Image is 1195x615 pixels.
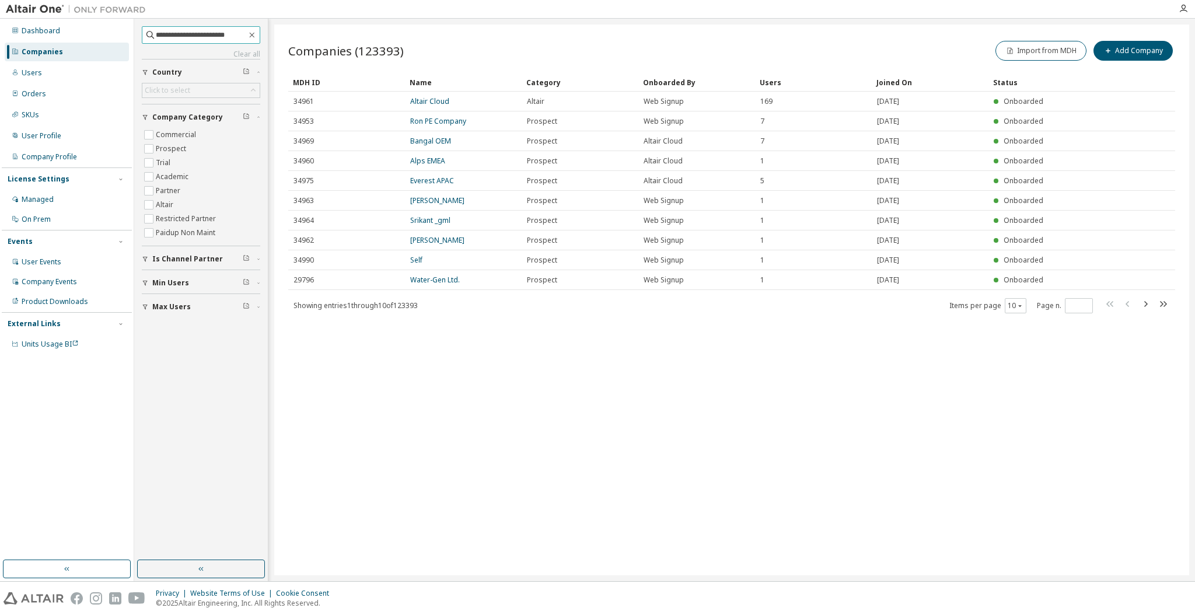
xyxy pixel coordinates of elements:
span: 34962 [293,236,314,245]
span: 7 [760,117,764,126]
p: © 2025 Altair Engineering, Inc. All Rights Reserved. [156,598,336,608]
button: Company Category [142,104,260,130]
span: Prospect [527,176,557,186]
span: 34975 [293,176,314,186]
div: Status [993,73,1105,92]
span: Prospect [527,236,557,245]
a: Alps EMEA [410,156,445,166]
div: Joined On [876,73,984,92]
div: Onboarded By [643,73,750,92]
span: 1 [760,256,764,265]
span: Prospect [527,256,557,265]
span: Units Usage BI [22,339,79,349]
div: User Profile [22,131,61,141]
span: Onboarded [1004,156,1043,166]
span: [DATE] [877,97,899,106]
span: Onboarded [1004,136,1043,146]
span: Prospect [527,275,557,285]
span: Prospect [527,117,557,126]
span: 29796 [293,275,314,285]
button: Add Company [1093,41,1173,61]
span: 169 [760,97,773,106]
span: 1 [760,216,764,225]
span: Showing entries 1 through 10 of 123393 [293,300,418,310]
a: Water-Gen Ltd. [410,275,460,285]
img: altair_logo.svg [4,592,64,604]
span: Page n. [1037,298,1093,313]
span: 1 [760,196,764,205]
button: 10 [1008,301,1023,310]
div: Click to select [145,86,190,95]
a: Bangal OEM [410,136,451,146]
span: Items per page [949,298,1026,313]
span: 34963 [293,196,314,205]
span: 1 [760,275,764,285]
button: Country [142,60,260,85]
div: Orders [22,89,46,99]
span: [DATE] [877,216,899,225]
span: 34953 [293,117,314,126]
button: Import from MDH [995,41,1086,61]
span: Onboarded [1004,96,1043,106]
span: Prospect [527,196,557,205]
label: Prospect [156,142,188,156]
span: [DATE] [877,275,899,285]
label: Academic [156,170,191,184]
span: Web Signup [644,196,684,205]
span: Min Users [152,278,189,288]
span: Altair Cloud [644,156,683,166]
span: Web Signup [644,216,684,225]
div: On Prem [22,215,51,224]
span: Onboarded [1004,116,1043,126]
span: Prospect [527,156,557,166]
span: 34964 [293,216,314,225]
span: [DATE] [877,236,899,245]
span: Onboarded [1004,235,1043,245]
span: [DATE] [877,256,899,265]
span: Web Signup [644,236,684,245]
div: Cookie Consent [276,589,336,598]
img: facebook.svg [71,592,83,604]
div: Companies [22,47,63,57]
span: Clear filter [243,302,250,312]
button: Max Users [142,294,260,320]
div: Click to select [142,83,260,97]
span: Web Signup [644,117,684,126]
span: Altair Cloud [644,137,683,146]
div: Events [8,237,33,246]
span: Prospect [527,137,557,146]
div: Users [760,73,867,92]
img: Altair One [6,4,152,15]
span: Company Category [152,113,223,122]
span: 34961 [293,97,314,106]
span: Web Signup [644,275,684,285]
span: [DATE] [877,117,899,126]
div: Managed [22,195,54,204]
label: Partner [156,184,183,198]
button: Min Users [142,270,260,296]
span: Clear filter [243,278,250,288]
a: Srikant _gml [410,215,450,225]
span: Is Channel Partner [152,254,223,264]
div: MDH ID [293,73,400,92]
span: Onboarded [1004,215,1043,225]
button: Is Channel Partner [142,246,260,272]
span: 7 [760,137,764,146]
span: Clear filter [243,254,250,264]
span: [DATE] [877,176,899,186]
img: youtube.svg [128,592,145,604]
a: Self [410,255,422,265]
a: Clear all [142,50,260,59]
img: instagram.svg [90,592,102,604]
span: 34969 [293,137,314,146]
a: Everest APAC [410,176,454,186]
span: Web Signup [644,97,684,106]
span: 1 [760,236,764,245]
div: Company Profile [22,152,77,162]
label: Altair [156,198,176,212]
div: Website Terms of Use [190,589,276,598]
div: Name [410,73,517,92]
span: [DATE] [877,196,899,205]
img: linkedin.svg [109,592,121,604]
span: [DATE] [877,137,899,146]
